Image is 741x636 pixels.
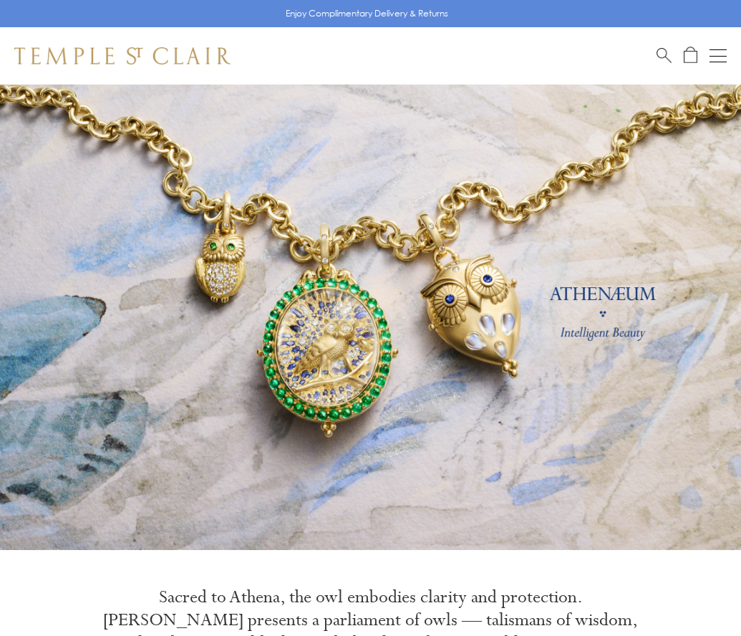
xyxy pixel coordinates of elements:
a: Open Shopping Bag [684,47,697,64]
img: Temple St. Clair [14,47,231,64]
a: Search [657,47,672,64]
p: Enjoy Complimentary Delivery & Returns [286,6,448,21]
button: Open navigation [709,47,727,64]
